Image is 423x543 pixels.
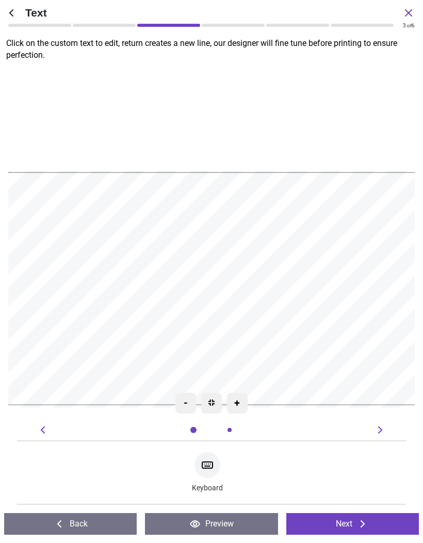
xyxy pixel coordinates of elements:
button: Preview [145,513,278,535]
div: Keyboard [192,450,223,496]
span: Text [25,5,402,20]
button: Next [286,513,419,535]
img: recenter [208,400,215,406]
div: + [227,393,248,413]
div: - [175,393,196,413]
p: Click on the custom text to edit, return creates a new line, our designer will fine tune before p... [6,38,423,61]
span: 3 [403,23,406,28]
div: of 6 [403,22,415,29]
button: Back [4,513,137,535]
